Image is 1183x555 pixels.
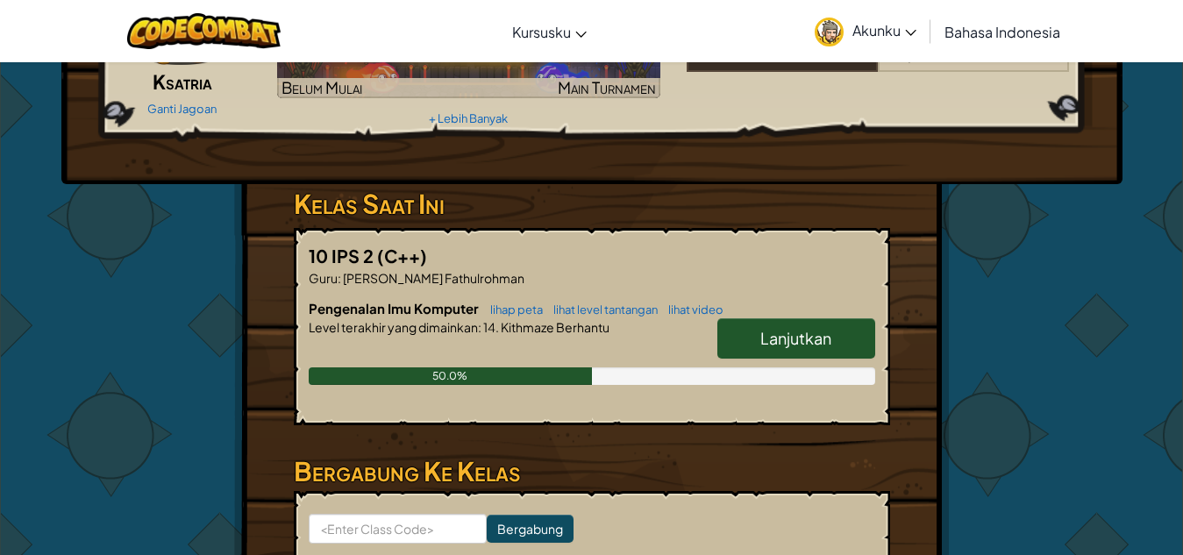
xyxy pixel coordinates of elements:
h3: Kelas Saat Ini [294,184,890,224]
a: lihap peta [481,302,543,317]
img: avatar [815,18,844,46]
span: Kursusku [512,23,571,41]
div: 50.0% [309,367,592,385]
a: Bahasa Indonesia [936,8,1069,55]
span: Guru [309,270,338,286]
span: (C++) [377,245,427,267]
span: Bahasa Indonesia [944,23,1060,41]
span: [PERSON_NAME] Fathulrohman [341,270,524,286]
span: Belum Mulai [281,77,362,97]
span: Ksatria [153,69,212,94]
input: <Enter Class Code> [309,514,487,544]
a: 10 Ips 2#3/22pemain [687,55,1070,75]
a: + Lebih Banyak [429,111,508,125]
span: Main Turnamen [558,77,656,97]
input: Bergabung [487,515,574,543]
a: lihat video [659,302,723,317]
span: Kithmaze Berhantu [499,319,609,335]
span: Level terakhir yang dimainkan [309,319,478,335]
a: Belum MulaiMain Turnamen [277,32,660,98]
img: CodeCombat logo [127,13,281,49]
a: Kursusku [503,8,595,55]
span: Akunku [852,21,916,39]
h3: Bergabung Ke Kelas [294,452,890,491]
a: Akunku [806,4,925,59]
span: 14. [481,319,499,335]
a: Ganti Jagoan [147,102,217,116]
span: : [478,319,481,335]
span: : [338,270,341,286]
span: Pengenalan Imu Komputer [309,300,481,317]
span: Lanjutkan [760,328,831,348]
span: 10 IPS 2 [309,245,377,267]
a: lihat level tantangan [545,302,658,317]
img: Golden Goal [277,32,660,98]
